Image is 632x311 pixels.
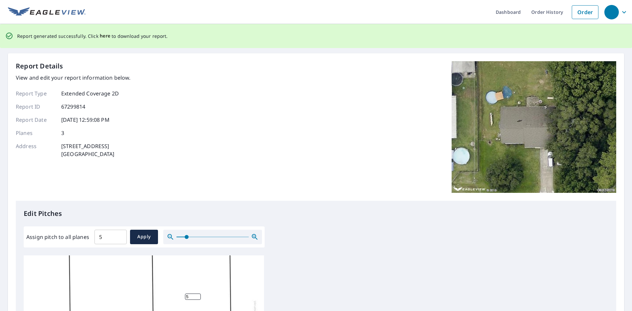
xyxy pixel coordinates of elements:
[16,103,55,111] p: Report ID
[16,116,55,124] p: Report Date
[8,7,86,17] img: EV Logo
[452,61,616,193] img: Top image
[26,233,89,241] label: Assign pitch to all planes
[16,90,55,97] p: Report Type
[16,142,55,158] p: Address
[100,32,111,40] button: here
[24,209,608,219] p: Edit Pitches
[135,233,153,241] span: Apply
[572,5,598,19] a: Order
[61,129,64,137] p: 3
[16,74,131,82] p: View and edit your report information below.
[61,103,85,111] p: 67299814
[61,90,119,97] p: Extended Coverage 2D
[61,116,110,124] p: [DATE] 12:59:08 PM
[16,129,55,137] p: Planes
[130,230,158,244] button: Apply
[17,32,168,40] p: Report generated successfully. Click to download your report.
[94,228,127,246] input: 00.0
[61,142,115,158] p: [STREET_ADDRESS] [GEOGRAPHIC_DATA]
[16,61,63,71] p: Report Details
